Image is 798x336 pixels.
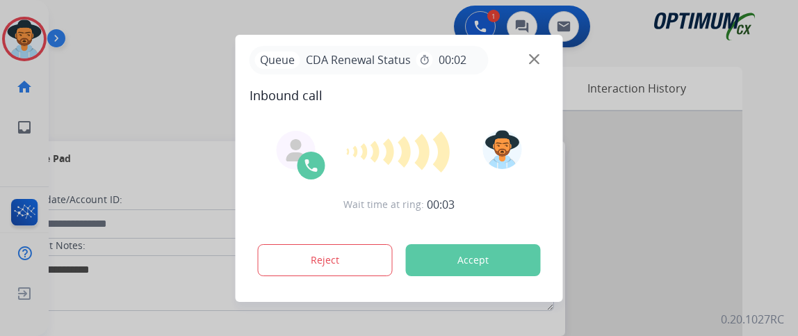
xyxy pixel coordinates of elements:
[255,51,300,69] p: Queue
[303,157,320,174] img: call-icon
[419,54,430,65] mat-icon: timer
[285,139,307,161] img: agent-avatar
[482,130,521,169] img: avatar
[343,198,424,211] span: Wait time at ring:
[721,311,784,328] p: 0.20.1027RC
[427,196,455,213] span: 00:03
[439,51,466,68] span: 00:02
[250,86,549,105] span: Inbound call
[406,244,541,276] button: Accept
[300,51,416,68] span: CDA Renewal Status
[258,244,393,276] button: Reject
[529,54,539,64] img: close-button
